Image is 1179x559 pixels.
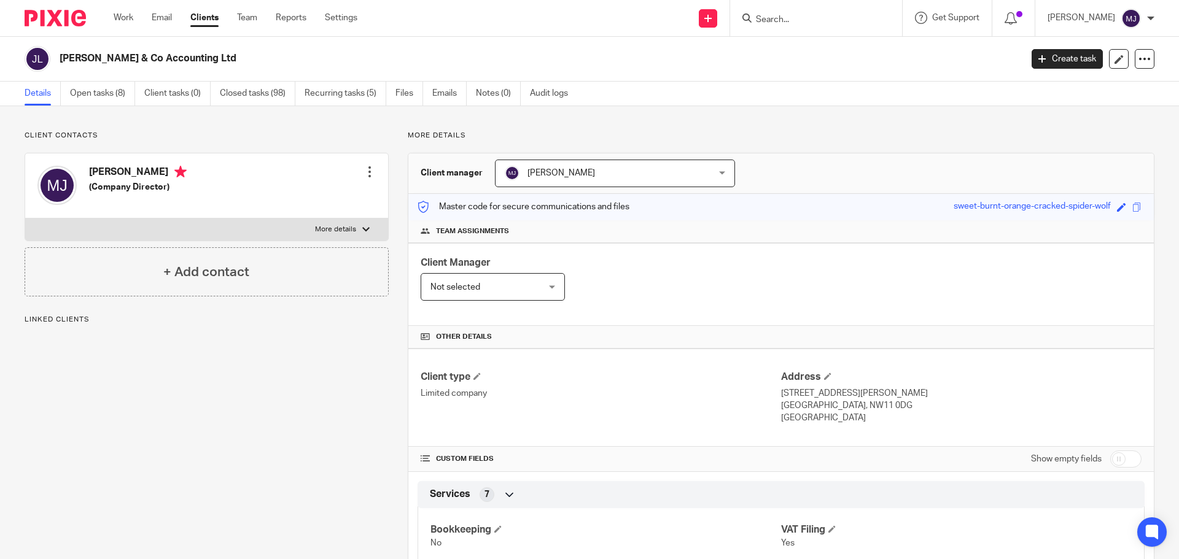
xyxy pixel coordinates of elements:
span: Yes [781,539,795,547]
h4: CUSTOM FIELDS [421,454,781,464]
a: Email [152,12,172,24]
p: Client contacts [25,131,389,141]
i: Primary [174,166,187,178]
p: Limited company [421,387,781,399]
h4: Address [781,371,1142,384]
a: Details [25,82,61,106]
h2: [PERSON_NAME] & Co Accounting Ltd [60,52,822,65]
a: Notes (0) [476,82,521,106]
h4: [PERSON_NAME] [89,166,187,181]
img: svg%3E [37,166,77,205]
a: Clients [190,12,219,24]
span: Team assignments [436,226,509,236]
img: svg%3E [1121,9,1141,28]
h4: VAT Filing [781,523,1132,536]
span: Client Manager [421,258,491,268]
span: No [430,539,442,547]
p: [GEOGRAPHIC_DATA] [781,412,1142,424]
h4: + Add contact [163,263,249,282]
p: [GEOGRAPHIC_DATA], NW11 0DG [781,399,1142,412]
img: Pixie [25,10,86,26]
h4: Bookkeeping [430,523,781,536]
a: Settings [325,12,357,24]
a: Client tasks (0) [144,82,211,106]
span: Other details [436,332,492,342]
p: Linked clients [25,315,389,325]
h4: Client type [421,371,781,384]
a: Closed tasks (98) [220,82,295,106]
a: Audit logs [530,82,577,106]
img: svg%3E [25,46,50,72]
div: sweet-burnt-orange-cracked-spider-wolf [954,200,1111,214]
input: Search [755,15,865,26]
a: Emails [432,82,467,106]
a: Reports [276,12,306,24]
p: More details [315,225,356,234]
span: Get Support [932,13,979,22]
p: Master code for secure communications and files [418,201,629,213]
a: Files [395,82,423,106]
a: Open tasks (8) [70,82,135,106]
span: [PERSON_NAME] [527,169,595,177]
a: Create task [1032,49,1103,69]
a: Team [237,12,257,24]
p: [STREET_ADDRESS][PERSON_NAME] [781,387,1142,399]
span: Services [430,488,470,501]
a: Work [114,12,133,24]
span: Not selected [430,283,480,291]
label: Show empty fields [1031,453,1102,465]
a: Recurring tasks (5) [305,82,386,106]
span: 7 [484,488,489,501]
p: More details [408,131,1154,141]
p: [PERSON_NAME] [1048,12,1115,24]
img: svg%3E [505,166,519,180]
h3: Client manager [421,167,483,179]
h5: (Company Director) [89,181,187,193]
